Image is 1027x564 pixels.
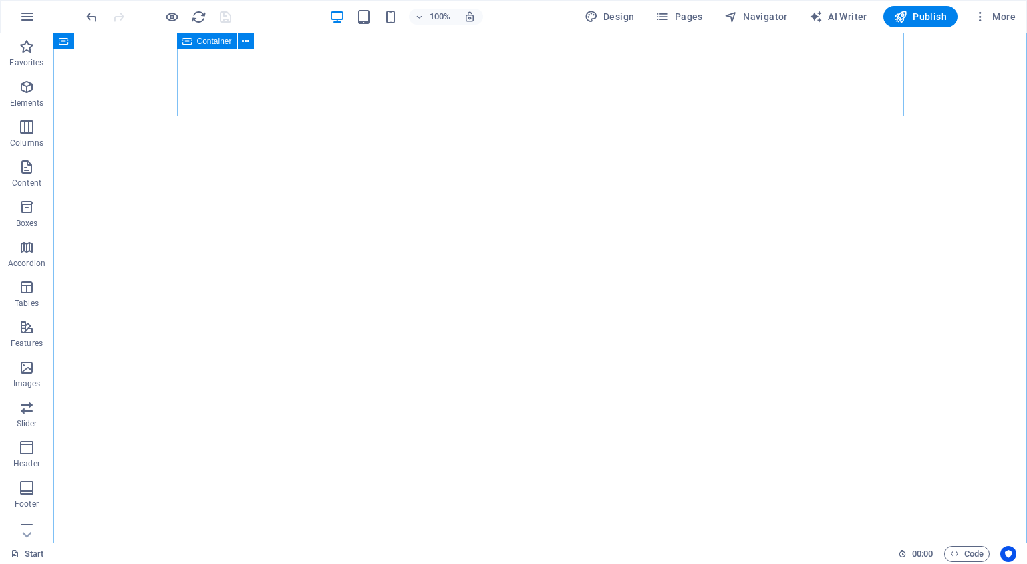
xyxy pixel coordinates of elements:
[15,499,39,509] p: Footer
[464,11,476,23] i: On resize automatically adjust zoom level to fit chosen device.
[579,6,640,27] button: Design
[804,6,873,27] button: AI Writer
[429,9,450,25] h6: 100%
[164,9,180,25] button: Click here to leave preview mode and continue editing
[974,10,1016,23] span: More
[13,458,40,469] p: Header
[944,546,990,562] button: Code
[883,6,958,27] button: Publish
[655,10,702,23] span: Pages
[11,338,43,349] p: Features
[921,549,923,559] span: :
[84,9,100,25] button: undo
[719,6,793,27] button: Navigator
[197,37,232,45] span: Container
[894,10,947,23] span: Publish
[8,258,45,269] p: Accordion
[10,98,44,108] p: Elements
[191,9,206,25] i: Reload page
[15,298,39,309] p: Tables
[9,57,43,68] p: Favorites
[13,378,41,389] p: Images
[190,9,206,25] button: reload
[968,6,1021,27] button: More
[650,6,708,27] button: Pages
[10,138,43,148] p: Columns
[724,10,788,23] span: Navigator
[17,418,37,429] p: Slider
[409,9,456,25] button: 100%
[12,178,41,188] p: Content
[1000,546,1016,562] button: Usercentrics
[809,10,867,23] span: AI Writer
[16,218,38,229] p: Boxes
[898,546,933,562] h6: Session time
[84,9,100,25] i: Undo: Edit headline (Ctrl+Z)
[11,546,44,562] a: Click to cancel selection. Double-click to open Pages
[950,546,984,562] span: Code
[912,546,933,562] span: 00 00
[579,6,640,27] div: Design (Ctrl+Alt+Y)
[585,10,635,23] span: Design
